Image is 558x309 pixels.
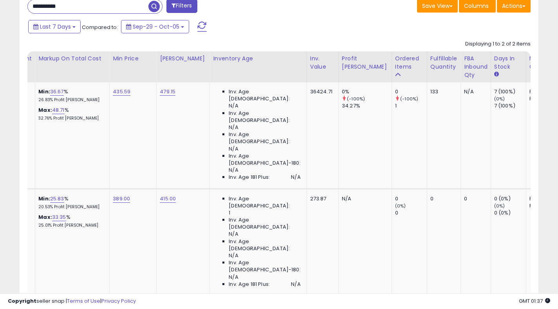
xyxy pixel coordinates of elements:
span: N/A [229,102,238,109]
span: 1 [229,209,230,216]
p: 25.01% Profit [PERSON_NAME] [38,223,103,228]
div: 0 [430,195,455,202]
span: Sep-29 - Oct-05 [133,23,179,31]
small: (-100%) [400,96,418,102]
small: Days In Stock. [494,71,499,78]
div: FBM: 0 [529,202,555,209]
small: (0%) [395,203,406,209]
div: Fulfillment Cost [2,55,32,71]
a: Terms of Use [67,297,100,305]
div: Ordered Items [395,55,424,71]
div: Num of Comp. [529,55,558,71]
div: 0 [395,209,427,216]
div: 133 [430,88,455,95]
span: Inv. Age [DEMOGRAPHIC_DATA]: [229,88,300,102]
span: Inv. Age [DEMOGRAPHIC_DATA]-180: [229,259,300,273]
span: Inv. Age 181 Plus: [229,174,270,181]
div: FBA: 0 [529,195,555,202]
div: 0% [342,88,392,95]
button: Last 7 Days [28,20,81,33]
div: % [38,88,103,103]
div: 36424.71 [310,88,332,95]
p: 26.83% Profit [PERSON_NAME] [38,97,103,103]
a: 33.35 [52,213,66,221]
div: 0 [395,88,427,95]
div: N/A [464,88,485,95]
span: N/A [229,252,238,259]
div: FBM: 0 [529,95,555,102]
div: FBA inbound Qty [464,55,488,79]
a: 435.59 [113,88,130,96]
div: 0 (0%) [494,209,526,216]
div: seller snap | | [8,298,136,305]
strong: Copyright [8,297,36,305]
a: 25.83 [50,195,64,203]
b: Min: [38,195,50,202]
div: Displaying 1 to 2 of 2 items [465,40,531,48]
span: N/A [291,174,300,181]
div: 0 (0%) [494,195,526,202]
a: 36.67 [50,88,64,96]
div: % [38,195,103,210]
a: 415.00 [160,195,176,203]
div: 34.27% [342,102,392,109]
div: Min Price [113,55,153,63]
small: (0%) [494,96,505,102]
div: Fulfillable Quantity [430,55,457,71]
a: Privacy Policy [101,297,136,305]
span: Last 7 Days [40,23,71,31]
button: Sep-29 - Oct-05 [121,20,189,33]
span: Inv. Age [DEMOGRAPHIC_DATA]: [229,216,300,231]
b: Max: [38,106,52,114]
span: Inv. Age [DEMOGRAPHIC_DATA]: [229,131,300,145]
b: Max: [38,213,52,221]
div: % [38,107,103,121]
span: N/A [229,274,238,281]
span: N/A [229,167,238,174]
div: 1 [395,102,427,109]
span: Columns [464,2,489,10]
div: 0 [464,195,485,202]
div: Profit [PERSON_NAME] [342,55,388,71]
div: 7 (100%) [494,88,526,95]
span: Inv. Age [DEMOGRAPHIC_DATA]: [229,110,300,124]
span: 2025-10-13 01:37 GMT [519,297,550,305]
span: N/A [291,281,300,288]
div: % [38,214,103,228]
div: N/A [342,195,386,202]
div: Markup on Total Cost [38,55,106,63]
span: Inv. Age [DEMOGRAPHIC_DATA]-180: [229,153,300,167]
small: (0%) [494,203,505,209]
span: Inv. Age 181 Plus: [229,281,270,288]
div: FBA: 0 [529,88,555,95]
div: 273.87 [310,195,332,202]
span: Inv. Age [DEMOGRAPHIC_DATA]: [229,195,300,209]
a: 479.15 [160,88,175,96]
th: The percentage added to the cost of goods (COGS) that forms the calculator for Min & Max prices. [35,51,110,82]
p: 32.76% Profit [PERSON_NAME] [38,116,103,121]
div: [PERSON_NAME] [160,55,206,63]
a: 48.71 [52,106,65,114]
div: 7 (100%) [494,102,526,109]
b: Min: [38,88,50,95]
span: N/A [229,145,238,153]
small: (-100%) [347,96,365,102]
div: 0 [395,195,427,202]
div: Inv. value [310,55,335,71]
p: 20.53% Profit [PERSON_NAME] [38,204,103,210]
a: 389.00 [113,195,130,203]
span: Compared to: [82,24,118,31]
span: N/A [229,231,238,238]
div: Inventory Age [213,55,303,63]
div: Days In Stock [494,55,523,71]
span: Inv. Age [DEMOGRAPHIC_DATA]: [229,238,300,252]
span: N/A [229,124,238,131]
